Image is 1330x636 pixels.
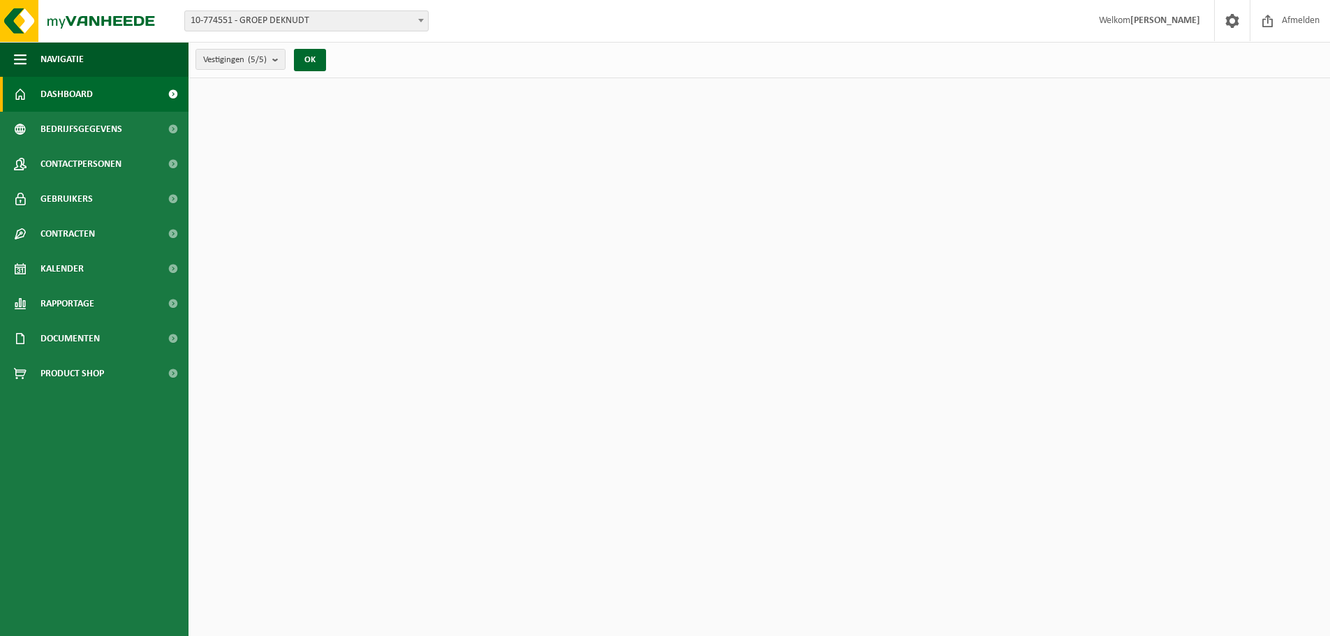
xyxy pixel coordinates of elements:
[40,112,122,147] span: Bedrijfsgegevens
[40,286,94,321] span: Rapportage
[40,77,93,112] span: Dashboard
[1130,15,1200,26] strong: [PERSON_NAME]
[248,55,267,64] count: (5/5)
[40,182,93,216] span: Gebruikers
[203,50,267,71] span: Vestigingen
[294,49,326,71] button: OK
[195,49,286,70] button: Vestigingen(5/5)
[40,356,104,391] span: Product Shop
[40,321,100,356] span: Documenten
[40,147,121,182] span: Contactpersonen
[40,216,95,251] span: Contracten
[40,42,84,77] span: Navigatie
[185,11,428,31] span: 10-774551 - GROEP DEKNUDT
[184,10,429,31] span: 10-774551 - GROEP DEKNUDT
[40,251,84,286] span: Kalender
